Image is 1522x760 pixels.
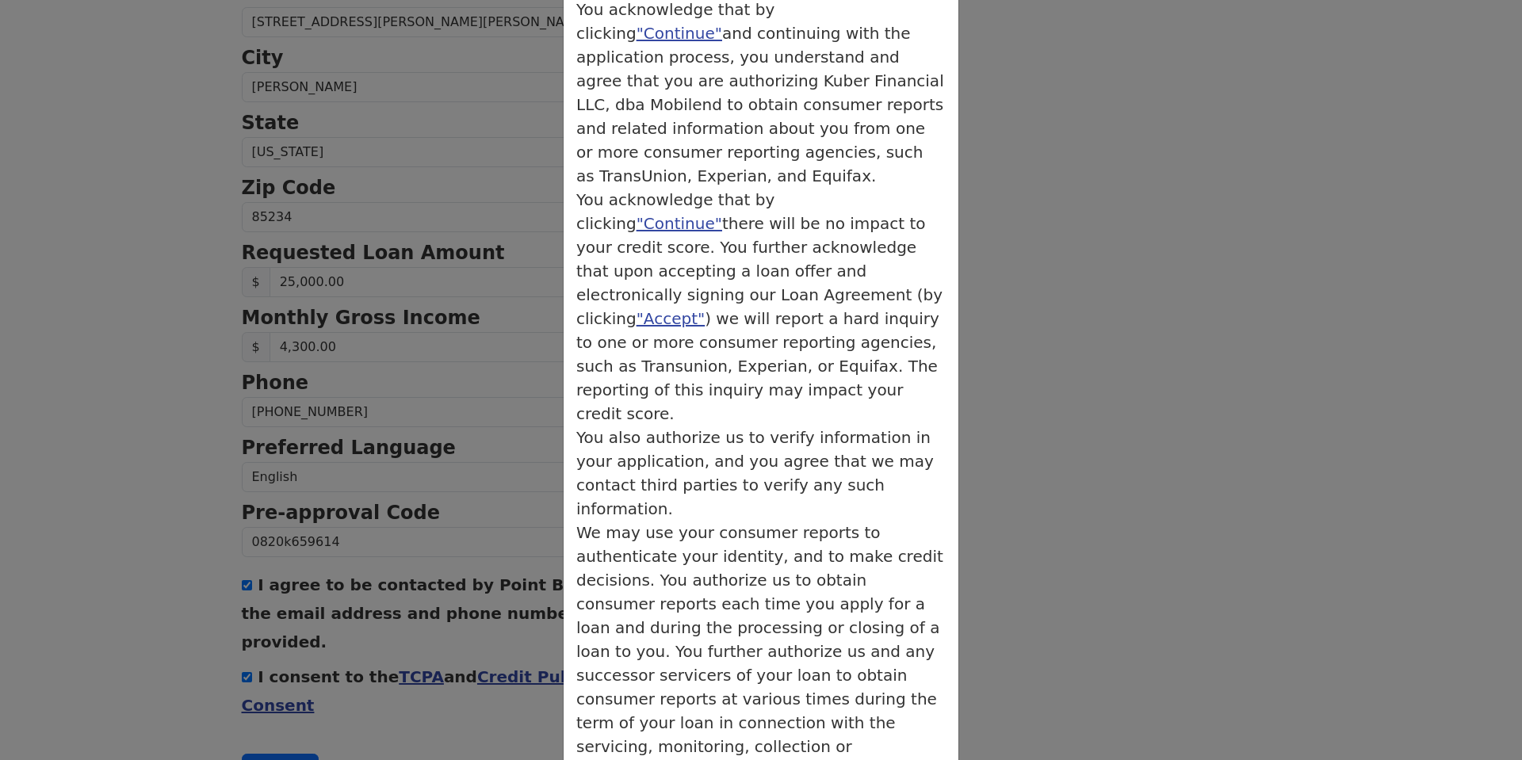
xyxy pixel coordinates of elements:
[576,188,946,426] p: You acknowledge that by clicking there will be no impact to your credit score. You further acknow...
[576,426,946,521] p: You also authorize us to verify information in your application, and you agree that we may contac...
[637,24,722,43] a: "Continue"
[637,309,706,328] a: "Accept"
[637,214,722,233] a: "Continue"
